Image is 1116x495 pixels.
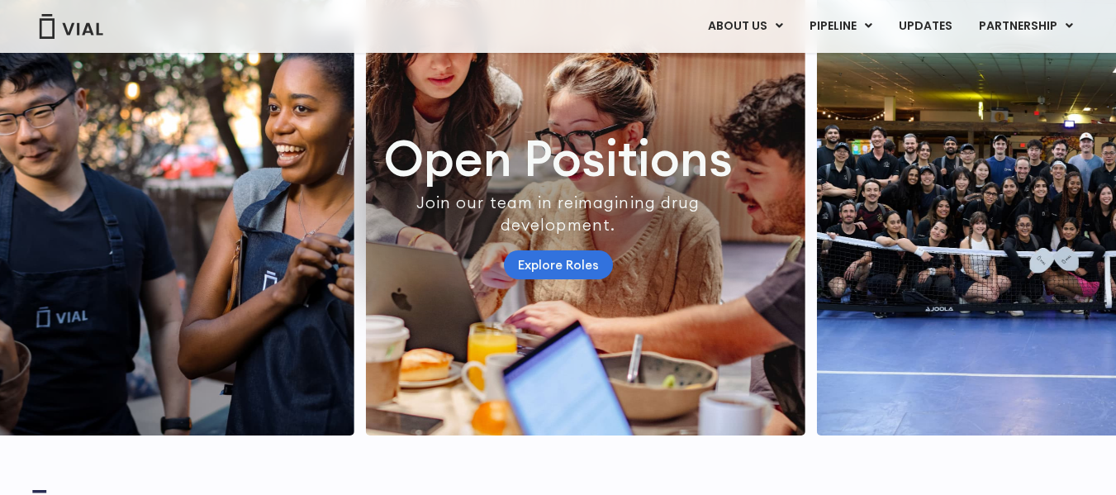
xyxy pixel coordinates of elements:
[38,14,104,39] img: Vial Logo
[695,12,795,40] a: ABOUT USMenu Toggle
[886,12,965,40] a: UPDATES
[504,250,613,279] a: Explore Roles
[966,12,1086,40] a: PARTNERSHIPMenu Toggle
[796,12,885,40] a: PIPELINEMenu Toggle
